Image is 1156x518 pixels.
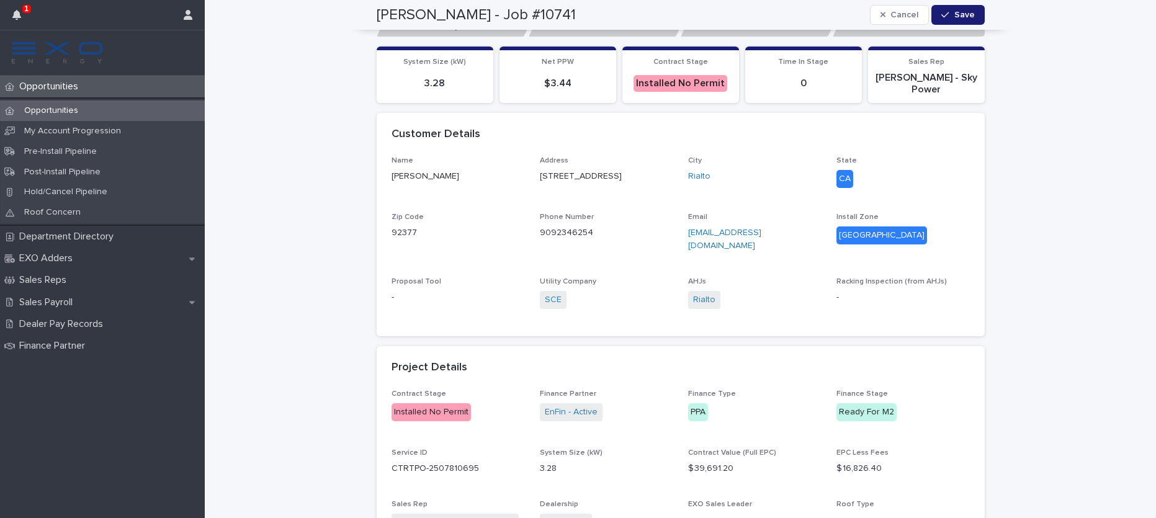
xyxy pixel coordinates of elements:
[836,291,970,304] p: -
[688,449,776,457] span: Contract Value (Full EPC)
[688,403,708,421] div: PPA
[14,340,95,352] p: Finance Partner
[392,226,525,239] p: 92377
[14,274,76,286] p: Sales Reps
[542,58,574,66] span: Net PPW
[14,231,123,243] p: Department Directory
[836,390,888,398] span: Finance Stage
[688,462,822,475] p: $ 39,691.20
[836,157,857,164] span: State
[545,406,598,419] a: EnFin - Active
[384,78,486,89] p: 3.28
[876,72,977,96] p: [PERSON_NAME] - Sky Power
[377,6,576,24] h2: [PERSON_NAME] - Job #10741
[540,462,673,475] p: 3.28
[931,5,984,25] button: Save
[890,11,918,19] span: Cancel
[540,213,594,221] span: Phone Number
[540,390,596,398] span: Finance Partner
[688,157,702,164] span: City
[392,278,441,285] span: Proposal Tool
[14,187,117,197] p: Hold/Cancel Pipeline
[634,75,727,92] div: Installed No Permit
[688,213,707,221] span: Email
[14,207,91,218] p: Roof Concern
[954,11,975,19] span: Save
[540,228,593,237] a: 9092346254
[836,213,879,221] span: Install Zone
[688,228,761,250] a: [EMAIL_ADDRESS][DOMAIN_NAME]
[540,449,603,457] span: System Size (kW)
[14,81,88,92] p: Opportunities
[12,7,29,30] div: 1
[688,170,710,183] a: Rialto
[392,213,424,221] span: Zip Code
[392,361,467,375] h2: Project Details
[392,390,446,398] span: Contract Stage
[14,252,83,264] p: EXO Adders
[14,167,110,177] p: Post-Install Pipeline
[392,128,480,141] h2: Customer Details
[392,403,471,421] div: Installed No Permit
[540,278,596,285] span: Utility Company
[14,318,113,330] p: Dealer Pay Records
[14,126,131,136] p: My Account Progression
[753,78,854,89] p: 0
[392,462,479,475] p: CTRTPO-2507810695
[836,501,874,508] span: Roof Type
[836,226,927,244] div: [GEOGRAPHIC_DATA]
[392,449,428,457] span: Service ID
[778,58,828,66] span: Time In Stage
[392,157,413,164] span: Name
[14,297,83,308] p: Sales Payroll
[540,157,568,164] span: Address
[653,58,708,66] span: Contract Stage
[870,5,930,25] button: Cancel
[507,78,609,89] p: $ 3.44
[545,293,562,306] a: SCE
[540,501,578,508] span: Dealership
[24,4,29,13] p: 1
[392,170,525,183] p: [PERSON_NAME]
[392,291,525,304] p: -
[836,278,947,285] span: Racking Inspection (from AHJs)
[14,105,88,116] p: Opportunities
[688,501,752,508] span: EXO Sales Leader
[392,501,428,508] span: Sales Rep
[908,58,944,66] span: Sales Rep
[14,146,107,157] p: Pre-Install Pipeline
[688,390,736,398] span: Finance Type
[693,293,715,306] a: Rialto
[836,170,853,188] div: CA
[540,170,622,183] p: [STREET_ADDRESS]
[403,58,466,66] span: System Size (kW)
[688,278,706,285] span: AHJs
[836,449,889,457] span: EPC Less Fees
[836,462,970,475] p: $ 16,826.40
[10,40,104,65] img: FKS5r6ZBThi8E5hshIGi
[836,403,897,421] div: Ready For M2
